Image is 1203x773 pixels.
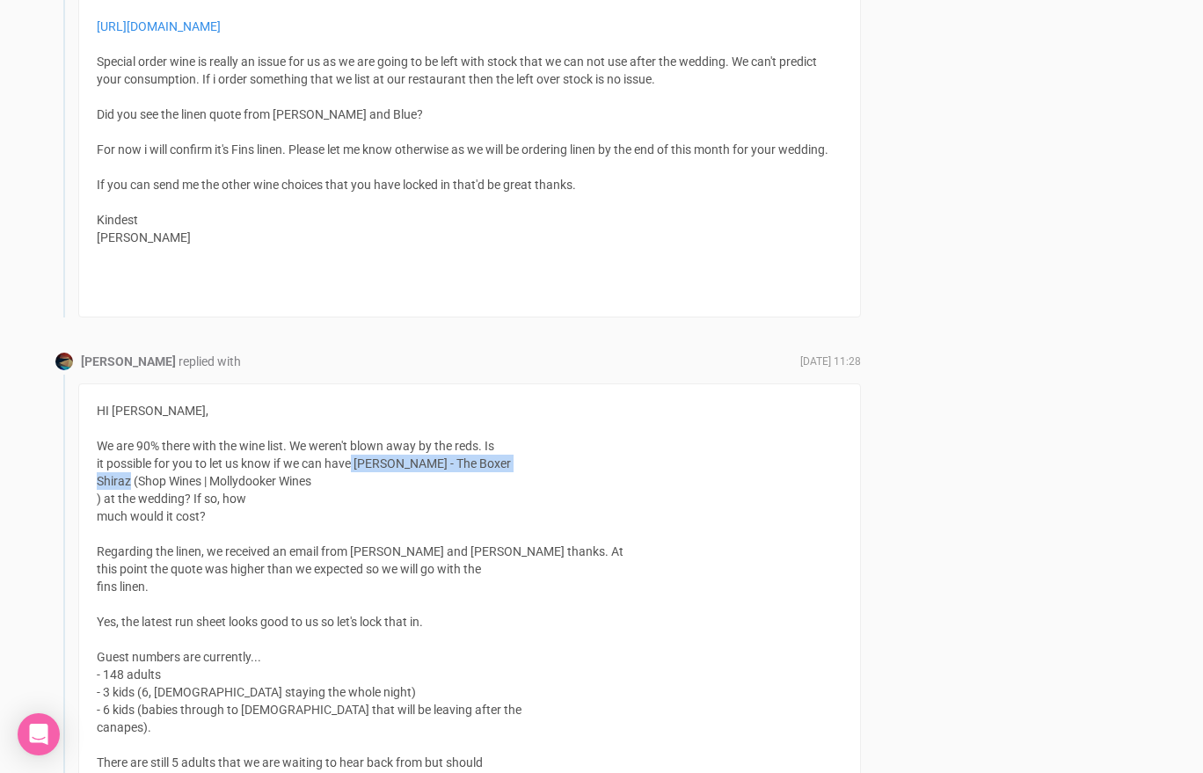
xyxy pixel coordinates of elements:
[800,354,861,369] span: [DATE] 11:28
[18,713,60,755] div: Open Intercom Messenger
[179,354,241,368] span: replied with
[81,354,176,368] strong: [PERSON_NAME]
[97,19,221,33] a: [URL][DOMAIN_NAME]
[55,353,73,370] img: Profile Image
